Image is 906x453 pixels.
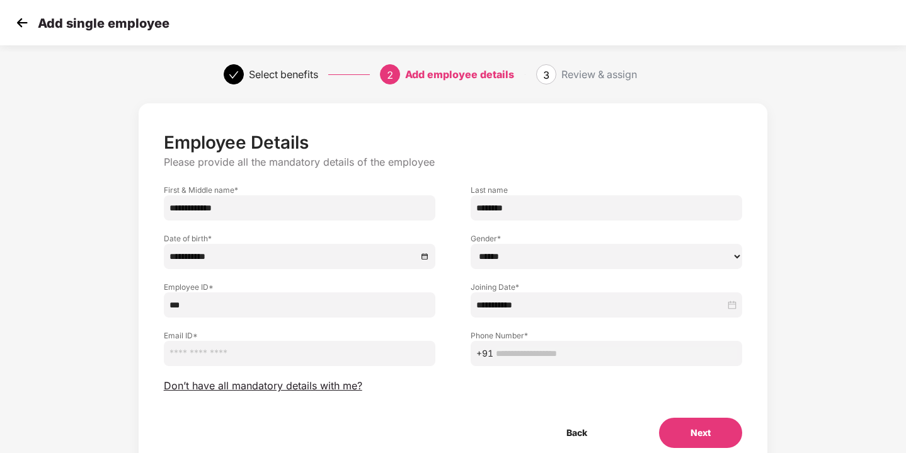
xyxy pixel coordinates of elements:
div: Add employee details [405,64,514,84]
p: Add single employee [38,16,169,31]
span: check [229,70,239,80]
div: Select benefits [249,64,318,84]
label: Joining Date [471,282,742,292]
div: Review & assign [561,64,637,84]
button: Back [535,418,619,448]
span: 3 [543,69,549,81]
span: 2 [387,69,393,81]
label: Email ID [164,330,435,341]
label: Date of birth [164,233,435,244]
label: Last name [471,185,742,195]
p: Employee Details [164,132,743,153]
label: Phone Number [471,330,742,341]
button: Next [659,418,742,448]
label: First & Middle name [164,185,435,195]
img: svg+xml;base64,PHN2ZyB4bWxucz0iaHR0cDovL3d3dy53My5vcmcvMjAwMC9zdmciIHdpZHRoPSIzMCIgaGVpZ2h0PSIzMC... [13,13,32,32]
span: Don’t have all mandatory details with me? [164,379,362,393]
p: Please provide all the mandatory details of the employee [164,156,743,169]
label: Employee ID [164,282,435,292]
span: +91 [476,347,493,360]
label: Gender [471,233,742,244]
